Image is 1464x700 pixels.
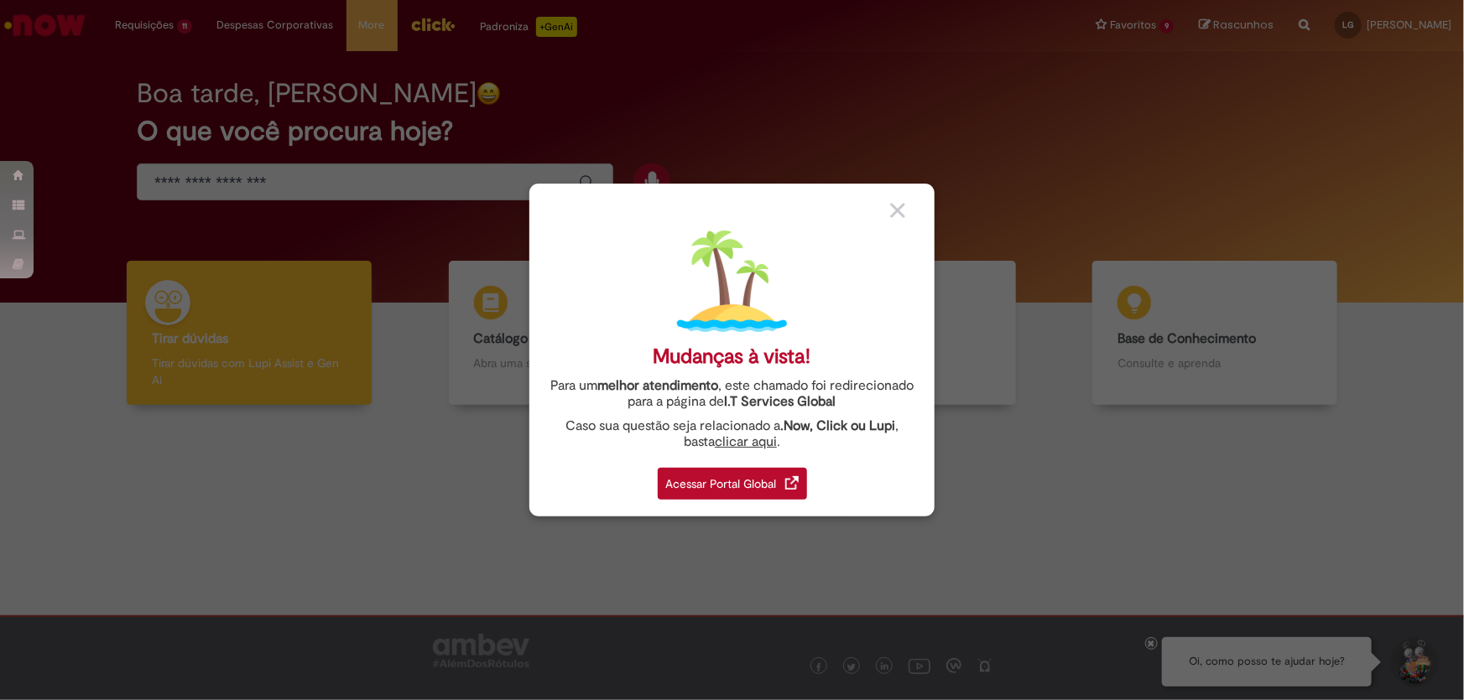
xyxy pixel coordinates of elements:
strong: .Now, Click ou Lupi [780,417,895,434]
div: Acessar Portal Global [658,468,807,500]
img: close_button_grey.png [890,203,905,218]
a: clicar aqui [715,424,777,450]
strong: melhor atendimento [597,377,718,394]
div: Para um , este chamado foi redirecionado para a página de [542,378,922,410]
img: redirect_link.png [785,476,799,490]
div: Caso sua questão seja relacionado a , basta . [542,418,922,450]
a: Acessar Portal Global [658,459,807,500]
div: Mudanças à vista! [654,345,811,369]
img: island.png [677,226,787,336]
a: I.T Services Global [725,384,836,410]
